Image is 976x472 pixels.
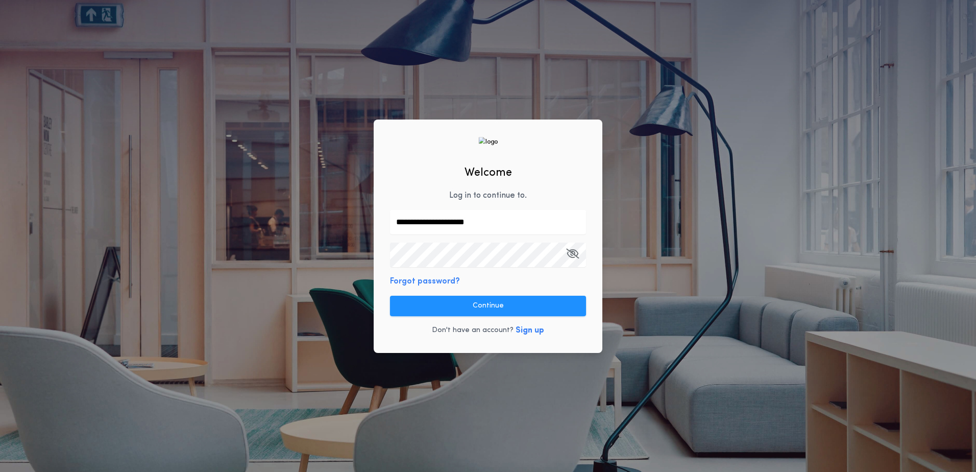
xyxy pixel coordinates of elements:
[516,324,544,337] button: Sign up
[478,137,498,147] img: logo
[449,190,527,202] p: Log in to continue to .
[390,296,586,316] button: Continue
[390,275,460,288] button: Forgot password?
[465,164,512,181] h2: Welcome
[432,325,514,336] p: Don't have an account?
